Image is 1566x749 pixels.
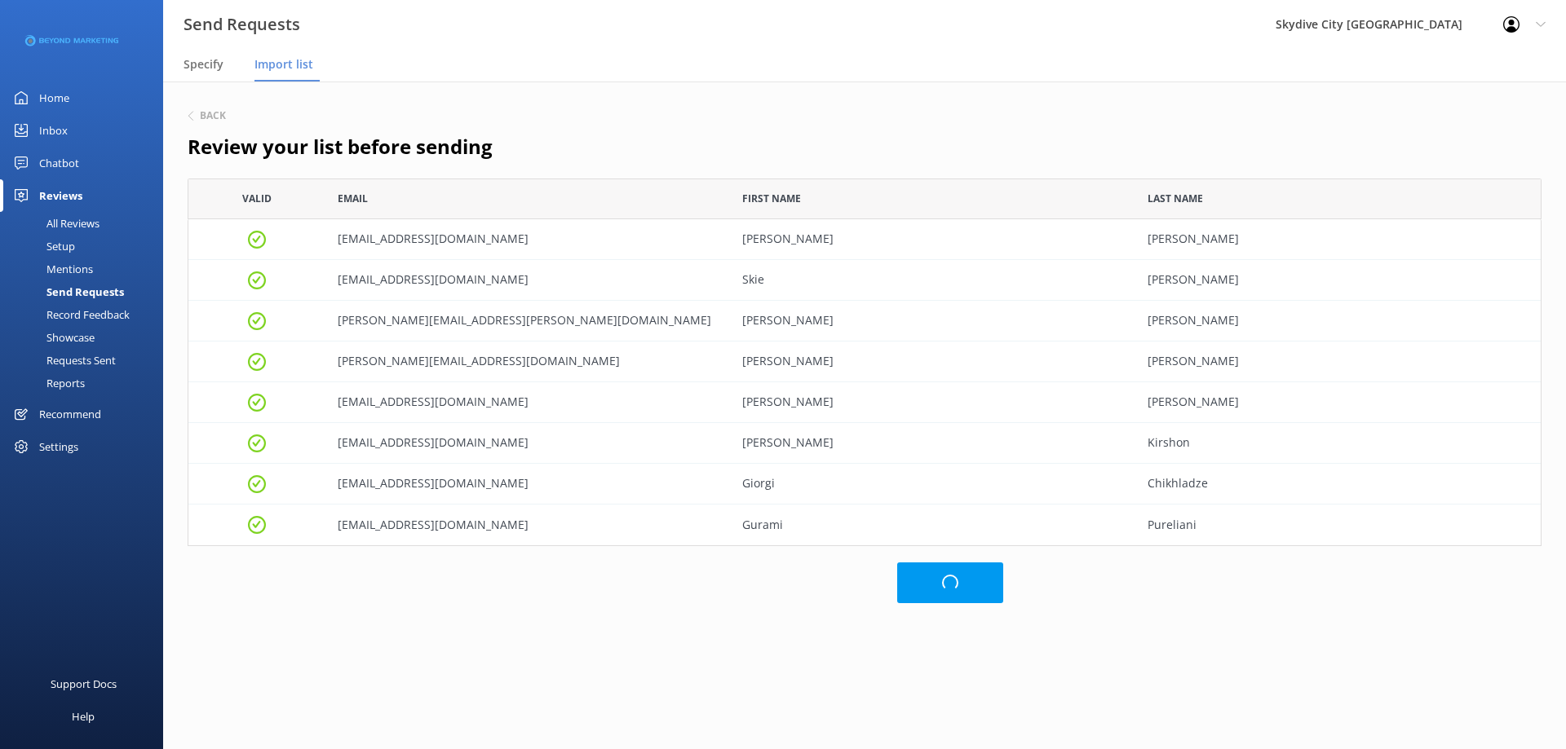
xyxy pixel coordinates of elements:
[730,260,1135,301] div: Skie
[730,382,1135,423] div: Daniela
[742,191,801,206] span: First Name
[730,341,1135,382] div: Jason
[10,280,124,303] div: Send Requests
[1135,260,1541,301] div: Robinson
[10,326,95,349] div: Showcase
[730,504,1135,545] div: Gurami
[1135,219,1541,260] div: Dickerson
[188,131,1542,162] h2: Review your list before sending
[730,423,1135,464] div: Jeanne
[730,464,1135,504] div: Giorgi
[39,398,101,430] div: Recommend
[10,212,100,235] div: All Reviews
[39,430,78,463] div: Settings
[184,56,223,73] span: Specify
[10,303,130,326] div: Record Feedback
[325,423,731,464] div: jkirshon@gmail.com
[730,301,1135,341] div: Robert
[39,147,79,179] div: Chatbot
[51,667,117,700] div: Support Docs
[10,235,163,258] a: Setup
[325,504,731,545] div: gurik1519@gmail.com
[1135,341,1541,382] div: Randall
[184,11,300,37] h3: Send Requests
[254,56,313,73] span: Import list
[39,82,69,114] div: Home
[1135,382,1541,423] div: Perez Pietri
[325,341,731,382] div: jason.randall14@outlook.com
[10,349,163,372] a: Requests Sent
[338,191,368,206] span: Email
[1135,301,1541,341] div: Lucas
[10,349,116,372] div: Requests Sent
[242,191,272,206] span: Valid
[10,372,163,394] a: Reports
[10,212,163,235] a: All Reviews
[1135,464,1541,504] div: Chikhladze
[325,301,731,341] div: bobby.w.lucas@gmail.com
[325,260,731,301] div: skierobinson1@gmail.com
[10,235,75,258] div: Setup
[188,111,226,121] button: Back
[200,111,226,121] h6: Back
[10,258,93,280] div: Mentions
[10,258,163,280] a: Mentions
[39,179,82,212] div: Reviews
[10,326,163,349] a: Showcase
[24,28,118,55] img: 3-1676954853.png
[730,219,1135,260] div: Sean
[1135,423,1541,464] div: Kirshon
[10,303,163,326] a: Record Feedback
[325,464,731,504] div: giorgi-chikhladze@inbox.ru
[325,382,731,423] div: dcperezp07@gmail.com
[39,114,68,147] div: Inbox
[10,280,163,303] a: Send Requests
[72,700,95,733] div: Help
[188,219,1542,545] div: grid
[1135,504,1541,545] div: Pureliani
[325,219,731,260] div: seanmarlin81@gmail.com
[10,372,85,394] div: Reports
[1148,191,1203,206] span: Last Name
